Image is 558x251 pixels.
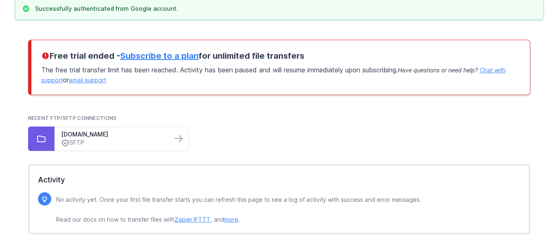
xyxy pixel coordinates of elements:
[41,50,520,62] h3: Free trial ended - for unlimited file transfers
[224,216,238,223] a: more
[398,67,478,74] span: Have questions or need help?
[35,5,178,13] h3: Successfully authenticated from Google account.
[28,115,530,122] h2: Recent FTP/SFTP Connections
[38,174,520,186] h2: Activity
[61,139,165,147] a: SFTP
[120,51,199,61] a: Subscribe to a plan
[194,216,211,223] a: IFTTT
[56,195,421,225] p: No activity yet. Once your first file transfer starts you can refresh this page to see a log of a...
[175,216,192,223] a: Zapier
[41,62,520,85] p: The free trial transfer limit has been reached. Activity has been paused and will resume immediat...
[69,76,106,84] a: email support
[517,210,548,241] iframe: Drift Widget Chat Controller
[61,130,165,139] a: [DOMAIN_NAME]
